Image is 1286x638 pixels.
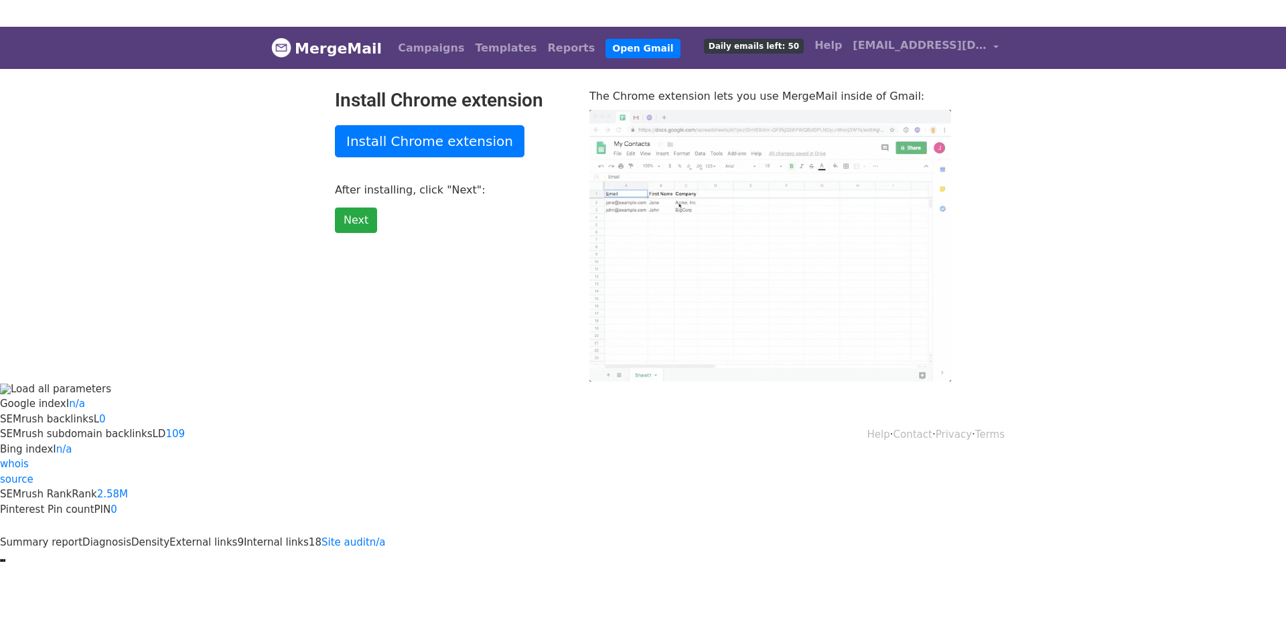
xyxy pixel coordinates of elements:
[237,536,244,548] span: 9
[321,536,386,548] a: Site auditn/a
[335,208,377,233] a: Next
[335,183,569,197] p: After installing, click "Next":
[11,383,111,395] span: Load all parameters
[165,428,185,440] a: 109
[152,428,165,440] span: LD
[271,34,382,62] a: MergeMail
[809,32,847,59] a: Help
[470,35,542,62] a: Templates
[244,536,309,548] span: Internal links
[1219,574,1286,638] iframe: Chat Widget
[704,39,804,54] span: Daily emails left: 50
[94,413,99,425] span: L
[111,503,117,515] a: 0
[847,32,1004,64] a: [EMAIL_ADDRESS][DOMAIN_NAME]
[271,37,291,58] img: MergeMail logo
[82,536,131,548] span: Diagnosis
[69,398,85,410] a: n/a
[392,35,470,62] a: Campaigns
[3,559,5,562] button: Configure panel
[56,443,72,455] a: n/a
[699,32,809,59] a: Daily emails left: 50
[853,37,987,54] span: [EMAIL_ADDRESS][DOMAIN_NAME]
[169,536,237,548] span: External links
[131,536,169,548] span: Density
[335,125,524,157] a: Install Chrome extension
[94,503,111,515] span: PIN
[66,398,69,410] span: I
[589,89,951,103] p: The Chrome extension lets you use MergeMail inside of Gmail:
[543,35,601,62] a: Reports
[97,488,128,500] a: 2.58M
[370,536,386,548] span: n/a
[99,413,106,425] a: 0
[335,89,569,112] h2: Install Chrome extension
[309,536,321,548] span: 18
[72,488,96,500] span: Rank
[605,39,680,58] a: Open Gmail
[321,536,370,548] span: Site audit
[53,443,56,455] span: I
